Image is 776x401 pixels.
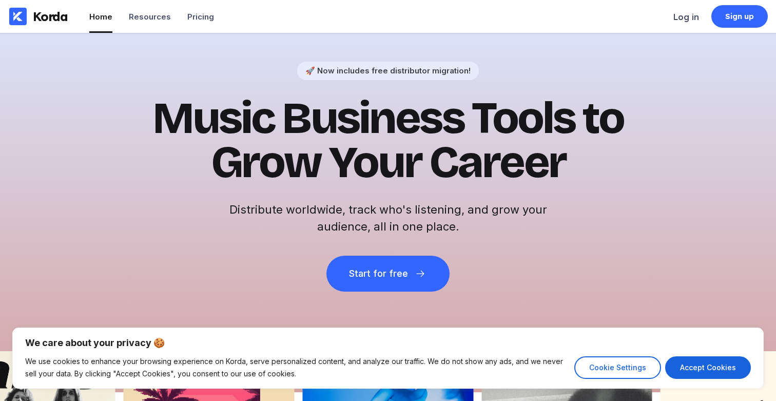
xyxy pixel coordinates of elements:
h2: Distribute worldwide, track who's listening, and grow your audience, all in one place. [224,201,552,235]
div: Pricing [187,12,214,22]
button: Start for free [326,256,450,292]
a: Sign up [711,5,768,28]
div: Sign up [725,11,754,22]
h1: Music Business Tools to Grow Your Career [137,97,639,185]
div: Home [89,12,112,22]
div: 🚀 Now includes free distributor migration! [305,66,471,75]
p: We use cookies to enhance your browsing experience on Korda, serve personalized content, and anal... [25,355,567,380]
button: Cookie Settings [574,356,661,379]
div: Start for free [349,269,408,279]
div: Korda [33,9,68,24]
button: Accept Cookies [665,356,751,379]
div: Log in [673,12,699,22]
p: We care about your privacy 🍪 [25,337,751,349]
div: Resources [129,12,171,22]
